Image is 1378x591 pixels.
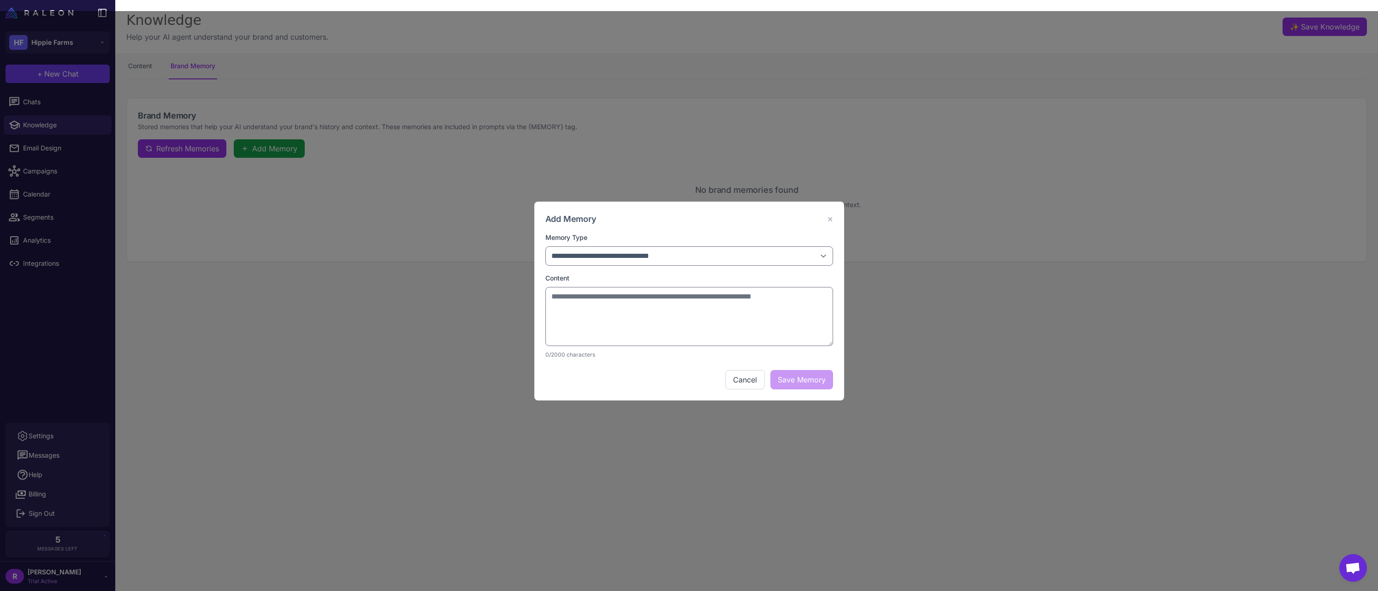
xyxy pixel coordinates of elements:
img: Raleon Logo [6,7,73,18]
label: Content [545,273,833,283]
button: ✕ [827,214,833,225]
label: Memory Type [545,233,833,243]
a: Raleon Logo [6,7,77,18]
button: Cancel [725,370,765,389]
div: Open chat [1339,554,1367,582]
button: Save Memory [770,370,833,389]
p: 0/2000 characters [545,351,833,359]
h3: Add Memory [545,213,597,225]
